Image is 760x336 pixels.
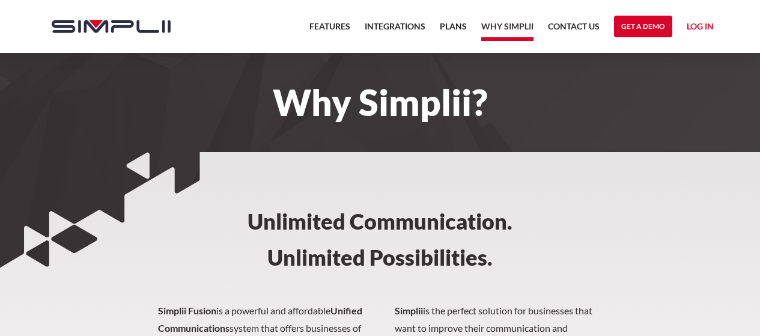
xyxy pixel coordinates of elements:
strong: Unified Communications [158,305,362,334]
strong: Simplii Fusion [158,305,216,316]
h1: Why Simplii? [40,89,721,115]
a: Contact US [548,19,600,41]
a: Features [309,19,350,41]
a: Why Simplii [481,19,534,41]
a: Log in [687,19,714,37]
a: Plans [440,19,467,41]
a: Integrations [365,19,425,41]
a: Get a Demo [614,16,672,37]
img: Simplii [52,20,171,33]
strong: Simplii [395,305,423,316]
h3: Unlimited Communication. ‍ Unlimited Possibilities. [193,152,568,302]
